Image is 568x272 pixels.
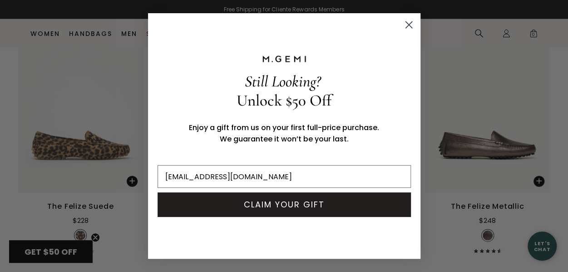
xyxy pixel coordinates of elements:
[237,91,331,110] span: Unlock $50 Off
[189,122,379,144] span: Enjoy a gift from us on your first full-price purchase. We guarantee it won’t be your last.
[158,192,411,217] button: CLAIM YOUR GIFT
[401,17,417,33] button: Close dialog
[158,165,411,188] input: Email Address
[262,55,307,63] img: M.GEMI
[245,72,321,91] span: Still Looking?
